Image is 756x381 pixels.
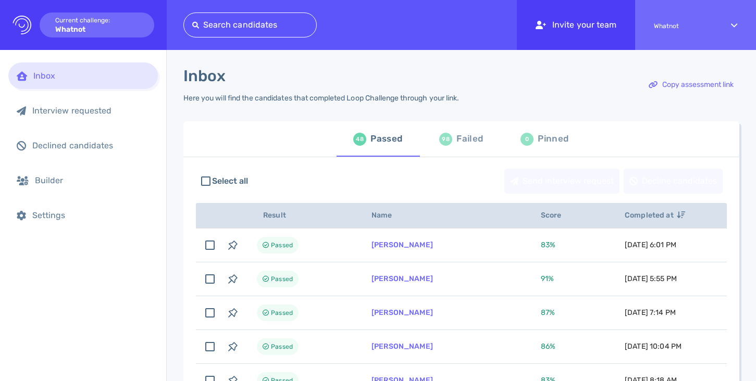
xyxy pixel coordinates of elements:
[541,274,554,283] span: 91 %
[456,131,483,147] div: Failed
[271,239,293,251] span: Passed
[654,22,712,30] span: Whatnot
[643,72,739,97] button: Copy assessment link
[439,133,452,146] div: 98
[35,175,150,185] div: Builder
[353,133,366,146] div: 48
[541,240,555,249] span: 83 %
[371,240,433,249] a: [PERSON_NAME]
[624,169,722,193] div: Decline candidates
[271,307,293,319] span: Passed
[520,133,534,146] div: 0
[271,273,293,285] span: Passed
[625,211,685,220] span: Completed at
[625,274,677,283] span: [DATE] 5:55 PM
[33,71,150,81] div: Inbox
[625,308,676,317] span: [DATE] 7:14 PM
[183,67,226,85] h1: Inbox
[32,210,150,220] div: Settings
[212,175,249,187] span: Select all
[643,73,739,97] div: Copy assessment link
[371,274,433,283] a: [PERSON_NAME]
[624,169,723,194] button: Decline candidates
[504,169,619,194] button: Send interview request
[505,169,619,193] div: Send interview request
[371,211,404,220] span: Name
[271,340,293,353] span: Passed
[538,131,568,147] div: Pinned
[541,211,573,220] span: Score
[371,308,433,317] a: [PERSON_NAME]
[32,141,150,150] div: Declined candidates
[32,106,150,116] div: Interview requested
[371,342,433,351] a: [PERSON_NAME]
[625,240,676,249] span: [DATE] 6:01 PM
[244,203,359,228] th: Result
[183,94,459,103] div: Here you will find the candidates that completed Loop Challenge through your link.
[541,342,555,351] span: 86 %
[625,342,681,351] span: [DATE] 10:04 PM
[541,308,555,317] span: 87 %
[370,131,402,147] div: Passed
